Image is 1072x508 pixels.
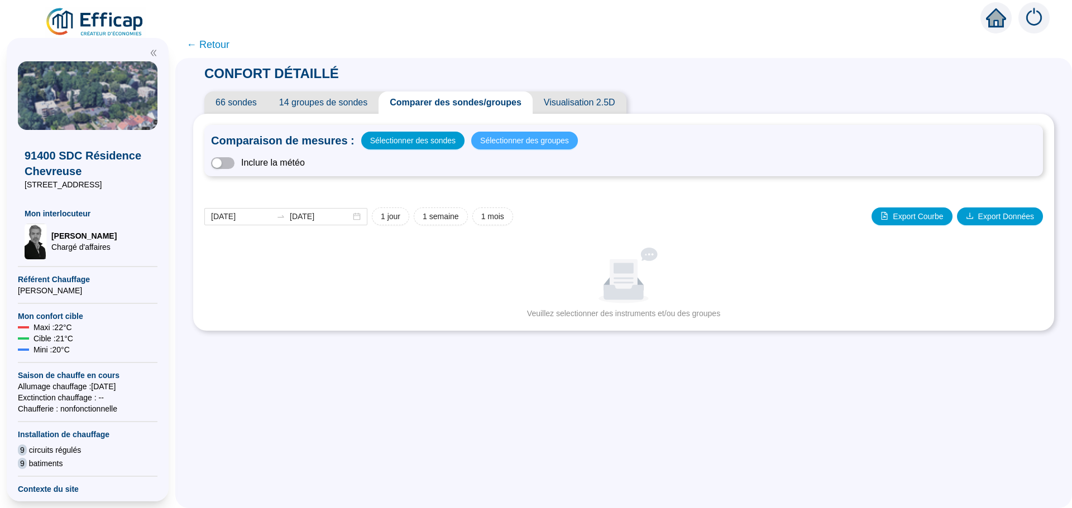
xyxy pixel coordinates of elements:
img: alerts [1018,2,1050,33]
span: ← Retour [186,37,229,52]
span: Inclure la météo [241,156,305,170]
span: Chaufferie : non fonctionnelle [18,403,157,414]
span: 91400 SDC Résidence Chevreuse [25,148,151,179]
span: to [276,212,285,221]
button: Export Données [957,207,1043,225]
span: [PERSON_NAME] [18,285,157,296]
span: Visualisation 2.5D [533,91,626,114]
span: Saison de chauffe en cours [18,370,157,381]
span: batiments [29,458,63,469]
input: Date de début [211,211,272,222]
span: 1 jour [381,211,400,222]
button: 1 jour [372,207,409,225]
span: [PERSON_NAME] [51,230,117,241]
button: 1 mois [472,207,513,225]
span: file-image [880,212,888,220]
span: [STREET_ADDRESS] [25,179,151,190]
span: Référent Chauffage [18,274,157,285]
button: 1 semaine [414,207,468,225]
span: circuits régulés [29,444,81,456]
span: CONFORT DÉTAILLÉ [193,66,350,81]
button: Sélectionner des groupes [471,132,578,149]
span: 1 semaine [423,211,459,222]
button: Export Courbe [872,207,952,225]
span: Exctinction chauffage : -- [18,392,157,403]
span: Contexte du site [18,483,157,495]
span: Sélectionner des groupes [480,133,569,148]
span: 66 sondes [204,91,268,114]
span: double-left [150,49,157,57]
span: download [966,212,974,220]
input: Date de fin [290,211,351,222]
img: Chargé d'affaires [25,224,47,259]
span: Export Données [978,211,1034,222]
span: 1 mois [481,211,504,222]
span: Chargé d'affaires [51,241,117,253]
span: Installation de chauffage [18,429,157,440]
img: efficap energie logo [45,7,146,38]
span: Export Courbe [893,211,943,222]
span: Comparaison de mesures : [211,133,355,148]
span: Mon interlocuteur [25,208,151,219]
span: Comparer des sondes/groupes [379,91,533,114]
div: Veuillez selectionner des instruments et/ou des groupes [209,308,1038,320]
span: Sélectionner des sondes [370,133,456,148]
span: Mini : 20 °C [33,344,70,355]
span: 14 groupes de sondes [268,91,379,114]
span: swap-right [276,212,285,221]
span: Mon confort cible [18,311,157,322]
span: 9 [18,444,27,456]
span: Maxi : 22 °C [33,322,72,333]
button: Sélectionner des sondes [361,132,465,149]
span: Allumage chauffage : [DATE] [18,381,157,392]
span: Cible : 21 °C [33,333,73,344]
span: 9 [18,458,27,469]
span: home [986,8,1006,28]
